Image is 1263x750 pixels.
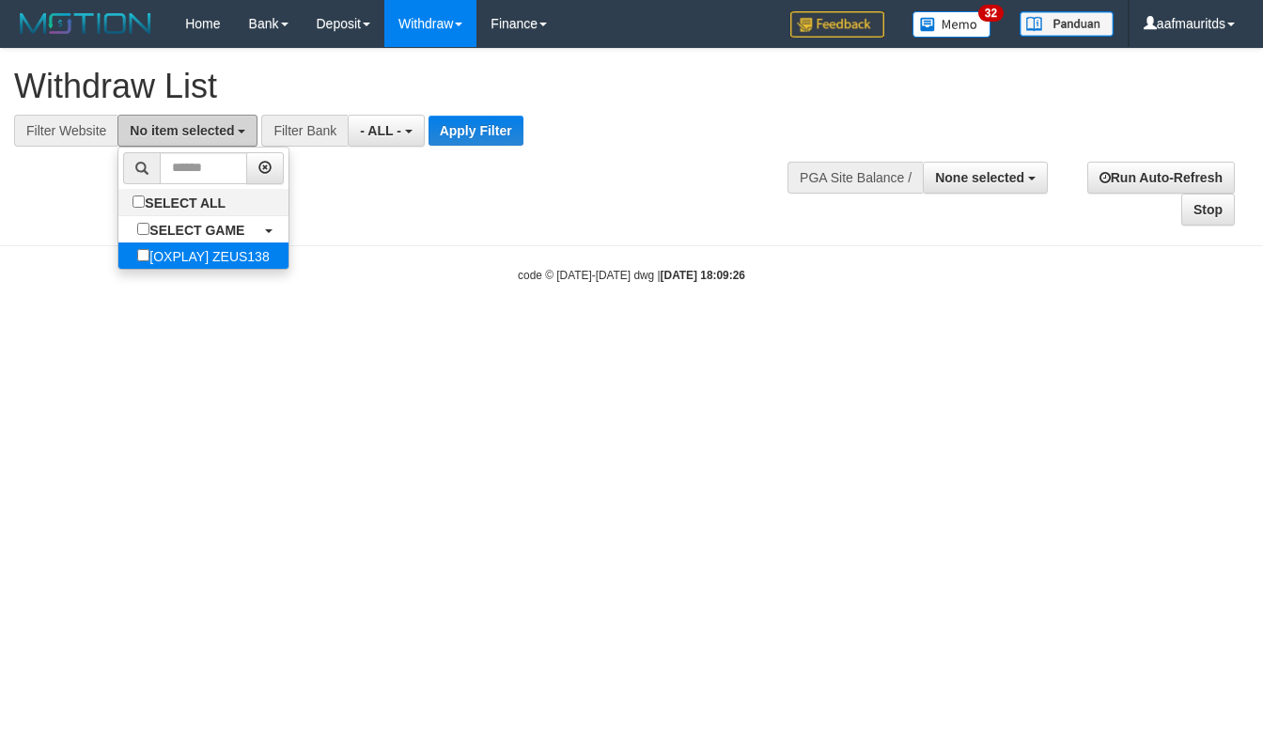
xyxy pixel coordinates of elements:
span: None selected [935,170,1024,185]
h1: Withdraw List [14,68,823,105]
img: MOTION_logo.png [14,9,157,38]
button: - ALL - [348,115,424,147]
div: Filter Bank [261,115,348,147]
b: SELECT GAME [149,223,244,238]
span: No item selected [130,123,234,138]
input: SELECT ALL [133,195,145,208]
button: No item selected [117,115,257,147]
a: SELECT GAME [118,216,288,242]
button: Apply Filter [429,116,523,146]
span: - ALL - [360,123,401,138]
img: panduan.png [1020,11,1114,37]
img: Button%20Memo.svg [912,11,991,38]
a: Run Auto-Refresh [1087,162,1235,194]
span: 32 [978,5,1004,22]
button: None selected [923,162,1048,194]
input: SELECT GAME [137,223,149,235]
div: PGA Site Balance / [787,162,923,194]
label: [OXPLAY] ZEUS138 [118,242,288,269]
strong: [DATE] 18:09:26 [661,269,745,282]
small: code © [DATE]-[DATE] dwg | [518,269,745,282]
img: Feedback.jpg [790,11,884,38]
div: Filter Website [14,115,117,147]
label: SELECT ALL [118,189,244,215]
input: [OXPLAY] ZEUS138 [137,249,149,261]
a: Stop [1181,194,1235,226]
